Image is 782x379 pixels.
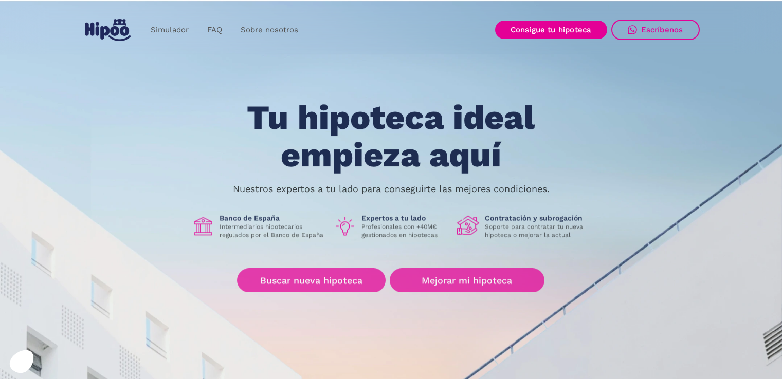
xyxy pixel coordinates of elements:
p: Profesionales con +40M€ gestionados en hipotecas [361,223,449,239]
a: Sobre nosotros [231,20,307,40]
a: FAQ [198,20,231,40]
a: Escríbenos [611,20,700,40]
p: Soporte para contratar tu nueva hipoteca o mejorar la actual [485,223,591,239]
div: Escríbenos [641,25,683,34]
a: Consigue tu hipoteca [495,21,607,39]
h1: Expertos a tu lado [361,214,449,223]
h1: Contratación y subrogación [485,214,591,223]
a: Simulador [141,20,198,40]
a: Mejorar mi hipoteca [390,269,544,293]
a: home [83,15,133,45]
h1: Banco de España [220,214,325,223]
p: Intermediarios hipotecarios regulados por el Banco de España [220,223,325,239]
p: Nuestros expertos a tu lado para conseguirte las mejores condiciones. [233,185,550,193]
a: Buscar nueva hipoteca [237,269,386,293]
h1: Tu hipoteca ideal empieza aquí [196,99,586,174]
